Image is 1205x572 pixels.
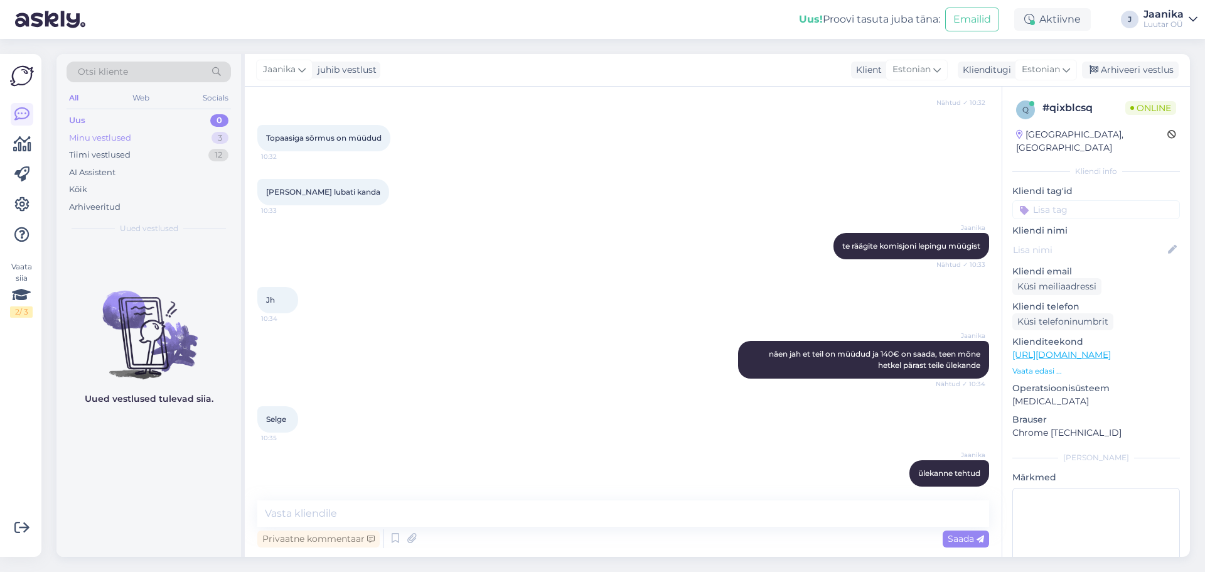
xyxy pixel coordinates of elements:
span: Estonian [1022,63,1060,77]
a: [URL][DOMAIN_NAME] [1012,349,1111,360]
p: Kliendi nimi [1012,224,1180,237]
span: q [1022,105,1029,114]
span: Jaanika [938,331,985,340]
p: [MEDICAL_DATA] [1012,395,1180,408]
span: [PERSON_NAME] lubati kanda [266,187,380,197]
img: No chats [56,268,241,381]
div: J [1121,11,1138,28]
span: Jaanika [263,63,296,77]
div: Aktiivne [1014,8,1091,31]
span: Estonian [892,63,931,77]
span: Jaanika [938,223,985,232]
span: Online [1125,101,1176,115]
div: Uus [69,114,85,127]
div: Jaanika [1143,9,1184,19]
p: Operatsioonisüsteem [1012,382,1180,395]
p: Brauser [1012,413,1180,426]
span: 10:34 [261,314,308,323]
div: # qixblcsq [1042,100,1125,116]
div: AI Assistent [69,166,115,179]
span: Saada [948,533,984,544]
span: 10:42 [938,487,985,497]
div: Küsi telefoninumbrit [1012,313,1113,330]
p: Uued vestlused tulevad siia. [85,392,213,406]
div: Vaata siia [10,261,33,318]
div: Minu vestlused [69,132,131,144]
div: Tiimi vestlused [69,149,131,161]
div: Proovi tasuta juba täna: [799,12,940,27]
span: Jh [266,295,275,305]
div: Klienditugi [958,63,1011,77]
b: Uus! [799,13,823,25]
div: 2 / 3 [10,306,33,318]
p: Klienditeekond [1012,335,1180,348]
span: 10:32 [261,152,308,161]
div: Kliendi info [1012,166,1180,177]
p: Märkmed [1012,471,1180,484]
span: Topaasiga sõrmus on müüdud [266,133,382,143]
div: Klient [851,63,882,77]
div: All [67,90,81,106]
span: ülekanne tehtud [918,468,980,478]
span: Nähtud ✓ 10:33 [936,260,985,269]
span: Nähtud ✓ 10:34 [936,379,985,389]
input: Lisa nimi [1013,243,1165,257]
div: Küsi meiliaadressi [1012,278,1101,295]
div: Luutar OÜ [1143,19,1184,30]
div: juhib vestlust [313,63,377,77]
div: Socials [200,90,231,106]
div: Web [130,90,152,106]
div: 0 [210,114,228,127]
button: Emailid [945,8,999,31]
span: Otsi kliente [78,65,128,78]
span: Selge [266,414,286,424]
p: Kliendi tag'id [1012,185,1180,198]
span: 10:35 [261,433,308,443]
img: Askly Logo [10,64,34,88]
span: Uued vestlused [120,223,178,234]
div: 12 [208,149,228,161]
div: [PERSON_NAME] [1012,452,1180,463]
div: Privaatne kommentaar [257,531,380,548]
p: Kliendi telefon [1012,300,1180,313]
div: Arhiveeritud [69,201,120,213]
div: [GEOGRAPHIC_DATA], [GEOGRAPHIC_DATA] [1016,128,1167,154]
p: Kliendi email [1012,265,1180,278]
div: Arhiveeri vestlus [1082,62,1179,78]
div: 3 [212,132,228,144]
span: Jaanika [938,450,985,460]
p: Vaata edasi ... [1012,365,1180,377]
p: Chrome [TECHNICAL_ID] [1012,426,1180,440]
a: JaanikaLuutar OÜ [1143,9,1197,30]
span: Nähtud ✓ 10:32 [936,98,985,107]
span: 10:33 [261,206,308,215]
span: näen jah et teil on müüdud ja 140€ on saada, teen mõne hetkel pärast teile ülekande [769,349,982,370]
div: Kõik [69,183,87,196]
input: Lisa tag [1012,200,1180,219]
span: te räägite komisjoni lepingu müügist [842,241,980,251]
